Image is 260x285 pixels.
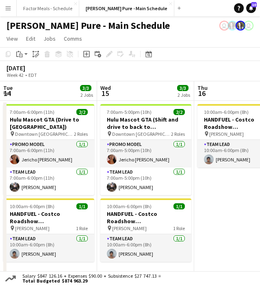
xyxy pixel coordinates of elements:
span: 2 Roles [171,131,185,137]
span: 1 Role [76,225,88,231]
app-card-role: Team Lead1/17:00am-6:00pm (11h)[PERSON_NAME] [3,168,94,195]
button: [PERSON_NAME] Pure - Main Schedule [79,0,174,16]
span: 10:00am-6:00pm (8h) [204,109,249,115]
span: Thu [197,84,208,91]
app-user-avatar: Ashleigh Rains [236,21,245,30]
div: EDT [28,72,37,78]
a: 10 [246,3,256,13]
span: Jobs [43,35,56,42]
span: Downtown [GEOGRAPHIC_DATA] [15,131,74,137]
span: Wed [100,84,111,91]
span: 2/2 [76,109,88,115]
span: 14 [2,89,13,98]
h1: [PERSON_NAME] Pure - Main Schedule [6,20,170,32]
span: [PERSON_NAME] [112,225,147,231]
app-card-role: Promo model1/17:00am-6:00pm (11h)Jericho [PERSON_NAME] [3,140,94,168]
span: Week 42 [5,72,25,78]
a: Edit [23,33,39,44]
span: 7:00am-5:00pm (10h) [107,109,152,115]
span: 15 [99,89,111,98]
app-card-role: Team Lead1/110:00am-6:00pm (8h)[PERSON_NAME] [3,234,94,262]
a: Jobs [40,33,59,44]
span: 3/3 [80,85,91,91]
div: 2 Jobs [80,92,93,98]
button: Factor Meals - Schedule [17,0,79,16]
span: [PERSON_NAME] [209,131,244,137]
h3: Hulu Mascot GTA (Drive to [GEOGRAPHIC_DATA]) [3,116,94,131]
span: 1/1 [173,203,185,209]
app-user-avatar: Ashleigh Rains [227,21,237,30]
app-job-card: 7:00am-6:00pm (11h)2/2Hulu Mascot GTA (Drive to [GEOGRAPHIC_DATA]) Downtown [GEOGRAPHIC_DATA]2 Ro... [3,104,94,195]
span: Total Budgeted $874 963.29 [22,278,161,283]
span: 7:00am-6:00pm (11h) [10,109,54,115]
a: View [3,33,21,44]
span: Comms [64,35,82,42]
div: [DATE] [6,64,56,72]
span: View [6,35,18,42]
div: 2 Jobs [178,92,190,98]
h3: HANDFUEL - Costco Roadshow [GEOGRAPHIC_DATA] [3,210,94,225]
app-job-card: 10:00am-6:00pm (8h)1/1HANDFUEL - Costco Roadshow [GEOGRAPHIC_DATA] [PERSON_NAME]1 RoleTeam Lead1/... [3,198,94,262]
span: Edit [26,35,35,42]
app-user-avatar: Tifany Scifo [244,21,253,30]
app-job-card: 10:00am-6:00pm (8h)1/1HANDFUEL - Costco Roadshow [GEOGRAPHIC_DATA] [PERSON_NAME]1 RoleTeam Lead1/... [100,198,191,262]
span: 1/1 [76,203,88,209]
span: 10 [251,2,257,7]
app-job-card: 7:00am-5:00pm (10h)2/2Hulu Mascot GTA (Shift and drive to back to [GEOGRAPHIC_DATA]) Downtown [GE... [100,104,191,195]
span: 10:00am-6:00pm (8h) [107,203,152,209]
app-card-role: Promo model1/17:00am-5:00pm (10h)Jericho [PERSON_NAME] [100,140,191,168]
app-user-avatar: Leticia Fayzano [219,21,229,30]
span: 1 Role [173,225,185,231]
span: [PERSON_NAME] [15,225,50,231]
app-card-role: Team Lead1/110:00am-6:00pm (8h)[PERSON_NAME] [100,234,191,262]
span: 16 [196,89,208,98]
h3: Hulu Mascot GTA (Shift and drive to back to [GEOGRAPHIC_DATA]) [100,116,191,131]
span: Downtown [GEOGRAPHIC_DATA] [112,131,171,137]
a: Comms [61,33,85,44]
span: 3/3 [177,85,188,91]
span: 10:00am-6:00pm (8h) [10,203,54,209]
div: Salary $847 126.16 + Expenses $90.00 + Subsistence $27 747.13 = [17,274,162,283]
span: Tue [3,84,13,91]
app-card-role: Team Lead1/17:00am-5:00pm (10h)[PERSON_NAME] [100,168,191,195]
span: 2/2 [173,109,185,115]
span: 2 Roles [74,131,88,137]
h3: HANDFUEL - Costco Roadshow [GEOGRAPHIC_DATA] [100,210,191,225]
